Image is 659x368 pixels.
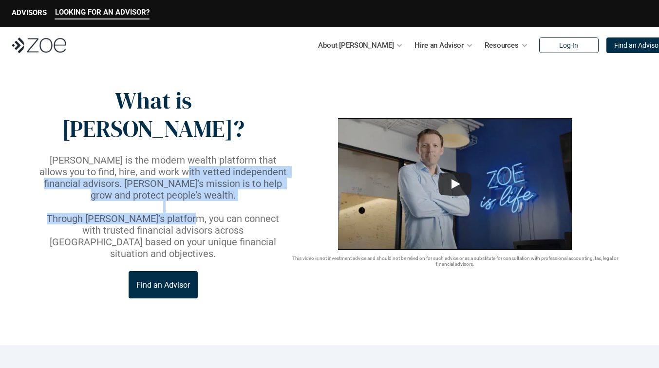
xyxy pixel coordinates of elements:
p: What is [PERSON_NAME]? [38,87,269,143]
p: Log In [559,41,578,50]
p: Resources [485,38,519,53]
p: ADVISORS [12,8,47,17]
img: sddefault.webp [338,118,572,250]
p: This video is not investment advice and should not be relied on for such advice or as a substitut... [289,256,622,267]
p: Through [PERSON_NAME]’s platform, you can connect with trusted financial advisors across [GEOGRAP... [38,213,289,259]
p: LOOKING FOR AN ADVISOR? [55,8,150,17]
p: [PERSON_NAME] is the modern wealth platform that allows you to find, hire, and work with vetted i... [38,154,289,201]
a: Log In [539,37,599,53]
button: Play [438,172,471,196]
p: Find an Advisor [136,280,190,290]
a: Find an Advisor [129,271,198,298]
p: Hire an Advisor [414,38,464,53]
p: About [PERSON_NAME] [318,38,394,53]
